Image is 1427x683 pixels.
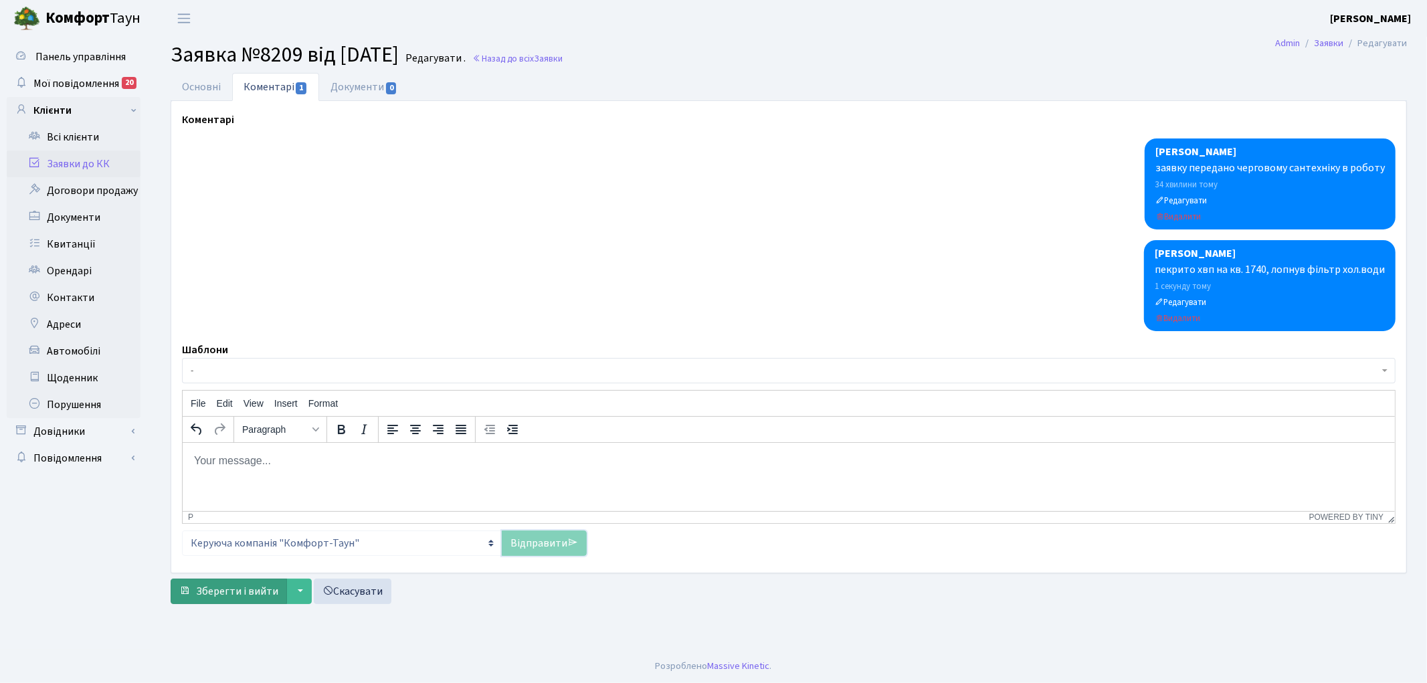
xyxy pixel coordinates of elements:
[191,398,206,409] span: File
[404,418,427,441] button: Align center
[296,82,306,94] span: 1
[478,418,501,441] button: Decrease indent
[182,112,234,128] label: Коментарі
[1155,296,1206,308] small: Редагувати
[7,258,140,284] a: Орендарі
[403,52,466,65] small: Редагувати .
[7,97,140,124] a: Клієнти
[7,151,140,177] a: Заявки до КК
[708,659,770,673] a: Massive Kinetic
[1384,512,1395,523] div: Resize
[1155,294,1206,309] a: Редагувати
[217,398,233,409] span: Edit
[1330,11,1411,26] b: [PERSON_NAME]
[183,417,234,443] div: history
[1309,512,1384,522] a: Powered by Tiny
[1155,310,1200,325] a: Видалити
[7,124,140,151] a: Всі клієнти
[274,398,298,409] span: Insert
[381,418,404,441] button: Align left
[232,73,319,101] a: Коментарі
[1343,36,1407,51] li: Редагувати
[1155,312,1200,324] small: Видалити
[188,512,193,522] div: p
[1155,144,1385,160] div: [PERSON_NAME]
[7,445,140,472] a: Повідомлення
[171,73,232,101] a: Основні
[182,342,228,358] label: Шаблони
[208,418,231,441] button: Redo
[1155,246,1385,262] div: [PERSON_NAME]
[183,443,1395,511] iframe: Rich Text Area
[501,418,524,441] button: Increase indent
[171,579,287,604] button: Зберегти і вийти
[185,418,208,441] button: Undo
[7,391,140,418] a: Порушення
[7,338,140,365] a: Автомобілі
[122,77,136,89] div: 20
[7,231,140,258] a: Квитанції
[308,398,338,409] span: Format
[167,7,201,29] button: Переключити навігацію
[1330,11,1411,27] a: [PERSON_NAME]
[1255,29,1427,58] nav: breadcrumb
[450,418,472,441] button: Justify
[386,82,397,94] span: 0
[656,659,772,674] div: Розроблено .
[330,418,353,441] button: Bold
[237,418,324,441] button: Formats
[45,7,140,30] span: Таун
[171,39,399,70] span: Заявка №8209 від [DATE]
[242,424,308,435] span: Paragraph
[353,418,375,441] button: Italic
[319,73,409,101] a: Документи
[196,584,278,599] span: Зберегти і вийти
[1155,193,1207,207] a: Редагувати
[182,358,1396,383] span: -
[7,70,140,97] a: Мої повідомлення20
[534,52,563,65] span: Заявки
[13,5,40,32] img: logo.png
[1155,179,1218,191] small: 20.09.2025 20:41:16
[1155,160,1385,176] div: заявку передано черговому сантехніку в роботу
[7,177,140,204] a: Договори продажу
[1314,36,1343,50] a: Заявки
[234,417,327,443] div: styles
[1275,36,1300,50] a: Admin
[7,418,140,445] a: Довідники
[379,417,476,443] div: alignment
[35,50,126,64] span: Панель управління
[7,365,140,391] a: Щоденник
[191,364,1379,377] span: -
[45,7,110,29] b: Комфорт
[314,579,391,604] a: Скасувати
[1155,195,1207,207] small: Редагувати
[472,52,563,65] a: Назад до всіхЗаявки
[1155,209,1201,223] a: Видалити
[1155,262,1385,278] div: пекрито хвп на кв. 1740, лопнув фільтр хол.води
[7,43,140,70] a: Панель управління
[327,417,379,443] div: formatting
[1155,211,1201,223] small: Видалити
[427,418,450,441] button: Align right
[33,76,119,91] span: Мої повідомлення
[7,284,140,311] a: Контакти
[7,311,140,338] a: Адреси
[244,398,264,409] span: View
[1155,280,1211,292] small: 20.09.2025 21:15:25
[476,417,527,443] div: indentation
[7,204,140,231] a: Документи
